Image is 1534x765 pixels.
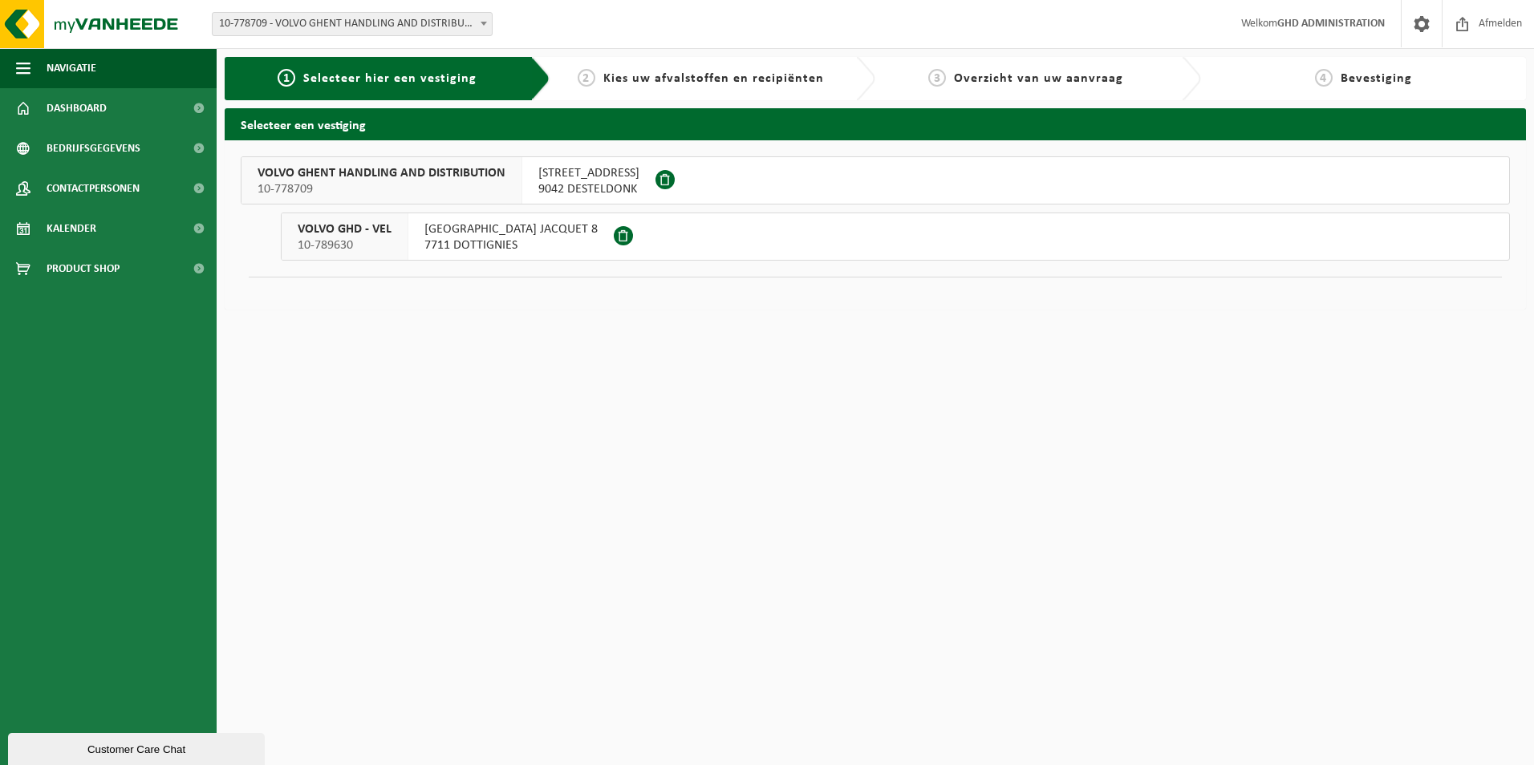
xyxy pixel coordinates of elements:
span: VOLVO GHENT HANDLING AND DISTRIBUTION [258,165,505,181]
span: 7711 DOTTIGNIES [424,237,598,253]
span: Product Shop [47,249,120,289]
span: VOLVO GHD - VEL [298,221,392,237]
span: 10-789630 [298,237,392,253]
strong: GHD ADMINISTRATION [1277,18,1385,30]
h2: Selecteer een vestiging [225,108,1526,140]
span: 10-778709 [258,181,505,197]
span: 3 [928,69,946,87]
span: 4 [1315,69,1333,87]
span: Contactpersonen [47,168,140,208]
button: VOLVO GHD - VEL 10-789630 [GEOGRAPHIC_DATA] JACQUET 87711 DOTTIGNIES [281,212,1510,261]
iframe: chat widget [8,730,268,765]
span: 2 [578,69,595,87]
span: Navigatie [47,48,96,88]
span: Kies uw afvalstoffen en recipiënten [603,72,824,85]
span: Bedrijfsgegevens [47,128,140,168]
button: VOLVO GHENT HANDLING AND DISTRIBUTION 10-778709 [STREET_ADDRESS]9042 DESTELDONK [241,156,1510,204]
span: 1 [278,69,295,87]
span: Overzicht van uw aanvraag [954,72,1123,85]
span: Selecteer hier een vestiging [303,72,477,85]
span: Bevestiging [1341,72,1412,85]
span: 9042 DESTELDONK [538,181,639,197]
span: 10-778709 - VOLVO GHENT HANDLING AND DISTRIBUTION - DESTELDONK [212,12,493,36]
span: 10-778709 - VOLVO GHENT HANDLING AND DISTRIBUTION - DESTELDONK [213,13,492,35]
span: [GEOGRAPHIC_DATA] JACQUET 8 [424,221,598,237]
span: Kalender [47,208,96,249]
span: Dashboard [47,88,107,128]
span: [STREET_ADDRESS] [538,165,639,181]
